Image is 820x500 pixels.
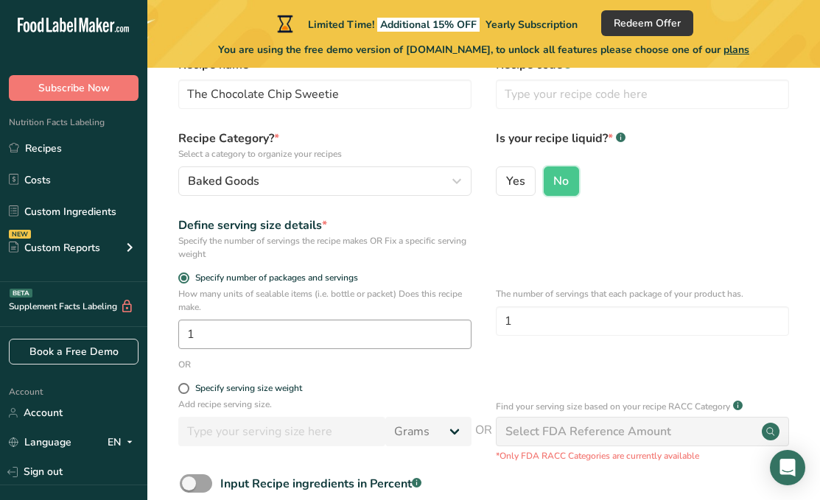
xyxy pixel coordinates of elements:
[496,287,789,300] p: The number of servings that each package of your product has.
[178,234,472,261] div: Specify the number of servings the recipe makes OR Fix a specific serving weight
[178,287,472,314] p: How many units of sealable items (i.e. bottle or packet) Does this recipe make.
[9,230,31,239] div: NEW
[475,421,492,462] span: OR
[178,358,191,371] div: OR
[218,42,749,57] span: You are using the free demo version of [DOMAIN_NAME], to unlock all features please choose one of...
[178,398,472,411] p: Add recipe serving size.
[178,80,472,109] input: Type your recipe name here
[178,166,472,196] button: Baked Goods
[506,174,525,189] span: Yes
[178,417,385,446] input: Type your serving size here
[9,339,139,365] a: Book a Free Demo
[9,240,100,256] div: Custom Reports
[614,15,681,31] span: Redeem Offer
[553,174,569,189] span: No
[496,400,730,413] p: Find your serving size based on your recipe RACC Category
[496,449,789,462] p: *Only FDA RACC Categories are currently available
[178,216,472,234] div: Define serving size details
[486,18,578,32] span: Yearly Subscription
[274,15,578,32] div: Limited Time!
[108,434,139,451] div: EN
[189,272,358,284] span: Specify number of packages and servings
[178,130,472,161] label: Recipe Category?
[770,450,805,485] div: Open Intercom Messenger
[377,18,480,32] span: Additional 15% OFF
[10,289,32,297] div: BETA
[601,10,693,36] button: Redeem Offer
[723,43,749,57] span: plans
[9,429,71,455] a: Language
[38,80,110,96] span: Subscribe Now
[496,130,789,161] label: Is your recipe liquid?
[188,172,259,190] span: Baked Goods
[9,75,139,101] button: Subscribe Now
[220,475,421,493] div: Input Recipe ingredients in Percent
[496,80,789,109] input: Type your recipe code here
[505,423,671,440] div: Select FDA Reference Amount
[195,383,302,394] div: Specify serving size weight
[178,147,472,161] p: Select a category to organize your recipes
